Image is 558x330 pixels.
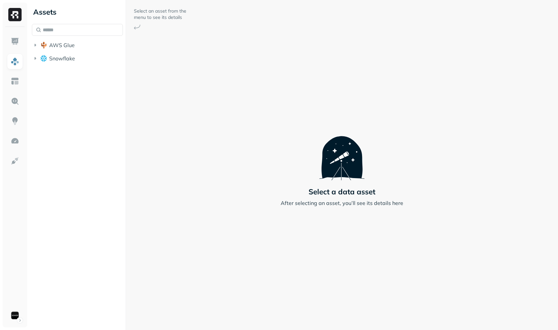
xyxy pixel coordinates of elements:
[134,25,140,30] img: Arrow
[309,187,375,196] p: Select a data asset
[49,55,75,62] span: Snowflake
[32,7,123,17] div: Assets
[11,77,19,86] img: Asset Explorer
[8,8,22,21] img: Ryft
[134,8,187,21] p: Select an asset from the menu to see its details
[10,311,20,320] img: Sonos
[41,42,47,48] img: root
[32,53,123,64] button: Snowflake
[11,37,19,46] img: Dashboard
[49,42,75,48] span: AWS Glue
[319,123,365,180] img: Telescope
[41,55,47,61] img: root
[11,157,19,165] img: Integrations
[281,199,403,207] p: After selecting an asset, you’ll see its details here
[32,40,123,50] button: AWS Glue
[11,97,19,105] img: Query Explorer
[11,117,19,125] img: Insights
[11,137,19,145] img: Optimization
[11,57,19,66] img: Assets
